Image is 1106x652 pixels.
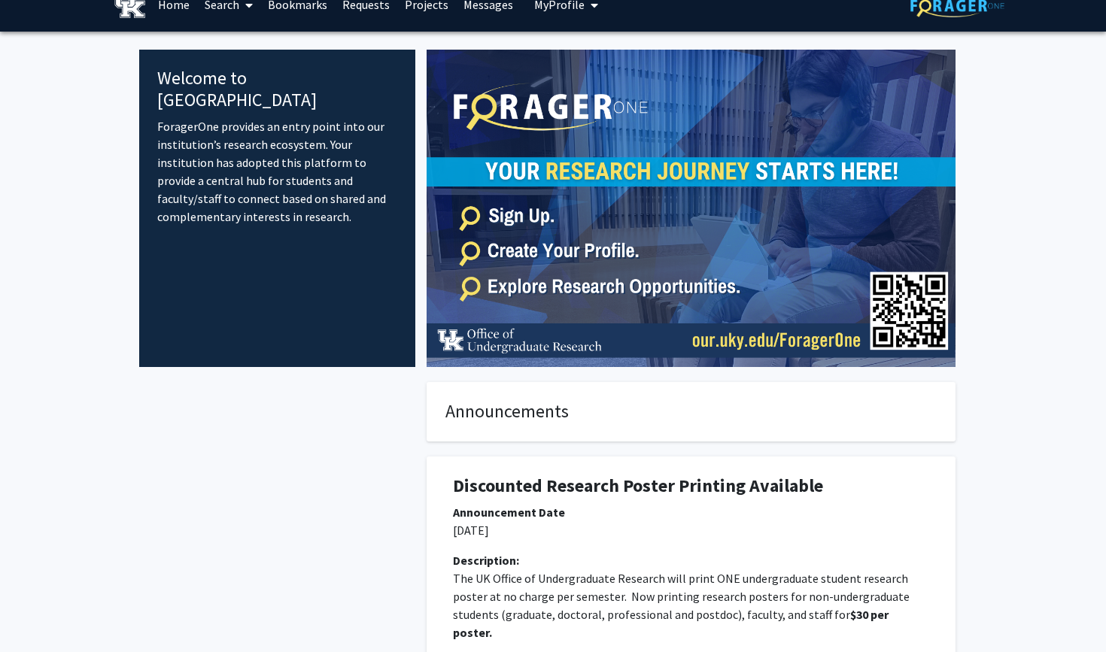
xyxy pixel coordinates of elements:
[453,475,929,497] h1: Discounted Research Poster Printing Available
[445,401,937,423] h4: Announcements
[453,503,929,521] div: Announcement Date
[11,584,64,641] iframe: Chat
[157,117,397,226] p: ForagerOne provides an entry point into our institution’s research ecosystem. Your institution ha...
[427,50,956,367] img: Cover Image
[453,607,891,640] strong: $30 per poster.
[157,68,397,111] h4: Welcome to [GEOGRAPHIC_DATA]
[453,551,929,569] div: Description:
[453,521,929,539] p: [DATE]
[453,571,912,622] span: The UK Office of Undergraduate Research will print ONE undergraduate student research poster at n...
